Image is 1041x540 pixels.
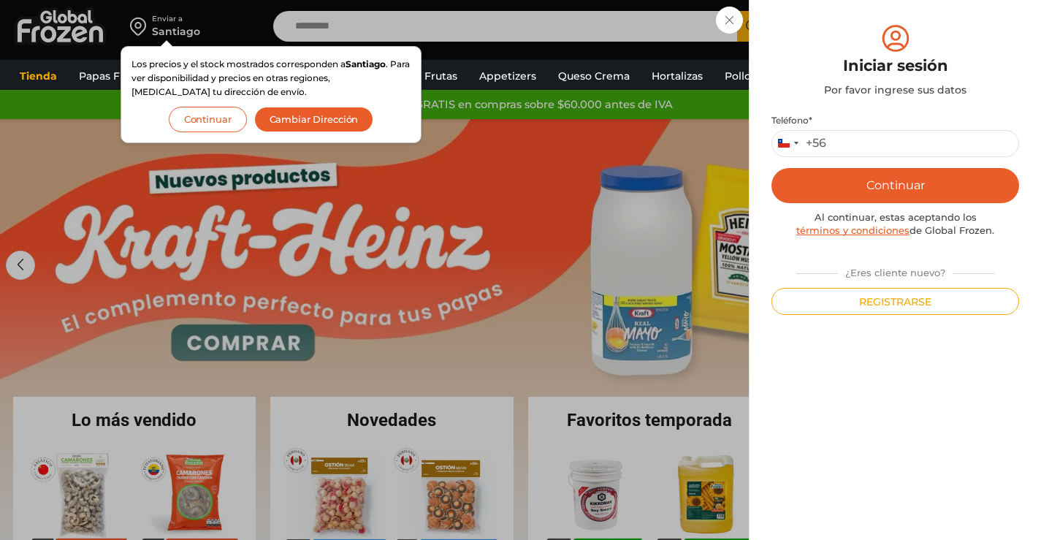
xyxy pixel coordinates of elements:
a: Hortalizas [644,62,710,90]
button: Registrarse [771,288,1019,315]
a: Appetizers [472,62,544,90]
p: Los precios y el stock mostrados corresponden a . Para ver disponibilidad y precios en otras regi... [131,57,411,99]
div: Por favor ingrese sus datos [771,83,1019,97]
a: Papas Fritas [72,62,150,90]
div: Al continuar, estas aceptando los de Global Frozen. [771,210,1019,237]
label: Teléfono [771,115,1019,126]
button: Cambiar Dirección [254,107,374,132]
a: términos y condiciones [796,224,910,236]
a: Queso Crema [551,62,637,90]
div: Iniciar sesión [771,55,1019,77]
a: Tienda [12,62,64,90]
div: +56 [806,136,826,151]
button: Continuar [169,107,247,132]
strong: Santiago [346,58,386,69]
img: tabler-icon-user-circle.svg [879,22,912,55]
button: Continuar [771,168,1019,203]
a: Pollos [717,62,763,90]
button: Selected country [772,131,826,156]
div: ¿Eres cliente nuevo? [789,261,1002,280]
